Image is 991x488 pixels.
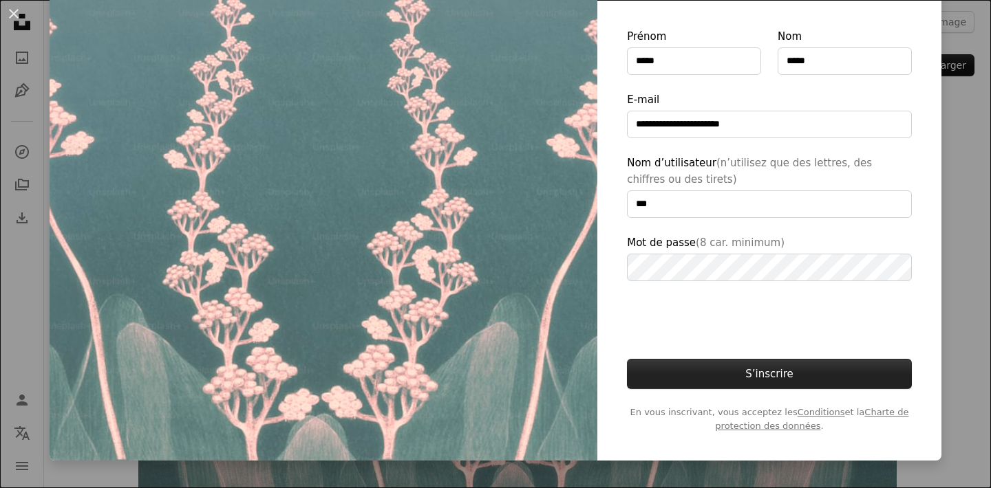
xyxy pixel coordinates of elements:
[627,359,912,389] button: S’inscrire
[627,234,912,281] label: Mot de passe
[627,47,761,75] input: Prénom
[778,28,912,75] label: Nom
[696,236,785,249] span: (8 car. minimum)
[627,406,912,433] span: En vous inscrivant, vous acceptez les et la .
[715,407,908,431] a: Charte de protection des données
[627,111,912,138] input: E-mail
[627,157,872,186] span: (n’utilisez que des lettres, des chiffres ou des tirets)
[627,155,912,218] label: Nom d’utilisateur
[627,28,761,75] label: Prénom
[627,254,912,281] input: Mot de passe(8 car. minimum)
[798,407,845,417] a: Conditions
[778,47,912,75] input: Nom
[627,91,912,138] label: E-mail
[627,190,912,218] input: Nom d’utilisateur(n’utilisez que des lettres, des chiffres ou des tirets)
